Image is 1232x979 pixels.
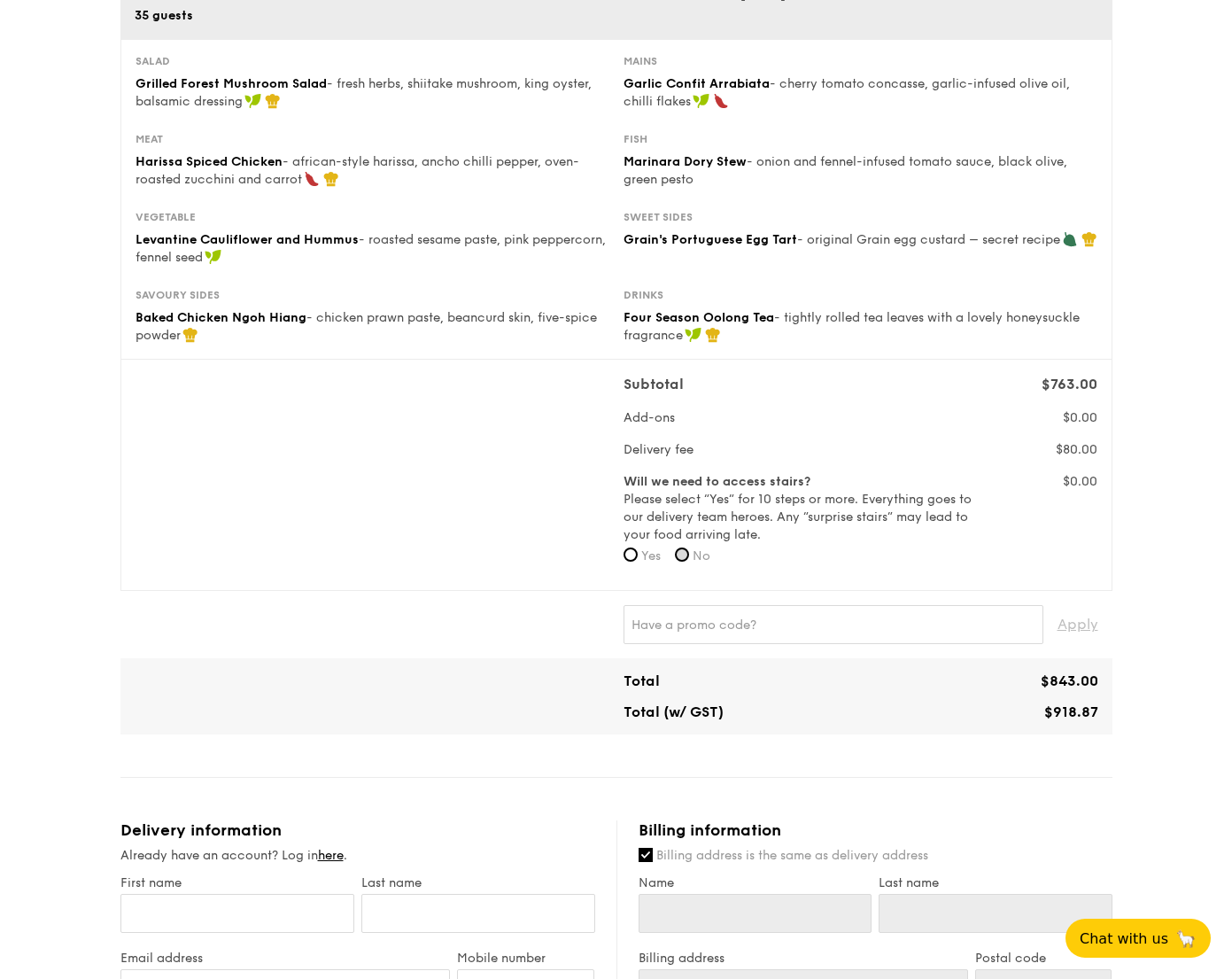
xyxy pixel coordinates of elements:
[639,875,872,890] label: Name
[1056,442,1097,457] span: $80.00
[641,548,661,563] span: Yes
[1044,703,1098,720] span: $918.87
[136,154,579,187] span: - african-style harissa, ancho chilli pepper, oven-roasted zucchini and carrot
[120,875,354,890] label: First name
[624,76,1070,109] span: - cherry tomato concasse, garlic-infused olive oil, chilli flakes
[624,474,810,489] b: Will we need to access stairs?
[1080,930,1168,947] span: Chat with us
[713,93,729,109] img: icon-spicy.37a8142b.svg
[1041,672,1098,689] span: $843.00
[693,548,710,563] span: No
[457,951,594,966] label: Mobile number
[624,442,693,457] span: Delivery fee
[624,672,660,689] span: Total
[624,232,797,247] span: Grain's Portuguese Egg Tart
[624,210,1097,224] div: Sweet sides
[136,310,306,325] span: Baked Chicken Ngoh Hiang
[361,875,595,890] label: Last name
[205,249,222,265] img: icon-vegan.f8ff3823.svg
[1065,919,1211,958] button: Chat with us🦙
[639,951,968,966] label: Billing address
[624,54,1097,68] div: Mains
[624,376,684,392] span: Subtotal
[624,154,747,169] span: Marinara Dory Stew
[136,232,606,265] span: - roasted sesame paste, pink peppercorn, fennel seed
[624,310,774,325] span: Four Season Oolong Tea
[693,93,710,109] img: icon-vegan.f8ff3823.svg
[135,7,609,25] div: 35 guests
[656,848,928,863] span: Billing address is the same as delivery address
[1063,474,1097,489] span: $0.00
[136,288,609,302] div: Savoury sides
[182,327,198,343] img: icon-chef-hat.a58ddaea.svg
[1042,376,1097,392] span: $763.00
[244,93,262,109] img: icon-vegan.f8ff3823.svg
[265,93,281,109] img: icon-chef-hat.a58ddaea.svg
[639,848,653,862] input: Billing address is the same as delivery address
[624,548,638,562] input: Yes
[685,327,702,343] img: icon-vegan.f8ff3823.svg
[624,132,1097,146] div: Fish
[624,605,1043,644] input: Have a promo code?
[136,76,327,91] span: Grilled Forest Mushroom Salad
[318,848,344,863] a: here
[1081,231,1097,247] img: icon-chef-hat.a58ddaea.svg
[136,54,609,68] div: Salad
[136,154,283,169] span: Harissa Spiced Chicken
[797,232,1060,247] span: - original Grain egg custard – secret recipe
[120,951,451,966] label: Email address
[639,820,781,840] span: Billing information
[136,210,609,224] div: Vegetable
[136,232,359,247] span: Levantine Cauliflower and Hummus
[624,76,770,91] span: Garlic Confit Arrabiata
[1175,928,1197,949] span: 🦙
[624,310,1080,343] span: - tightly rolled tea leaves with a lovely honeysuckle fragrance
[136,132,609,146] div: Meat
[1063,410,1097,425] span: $0.00
[136,310,597,343] span: - chicken prawn paste, beancurd skin, five-spice powder
[624,410,675,425] span: Add-ons
[624,154,1067,187] span: - onion and fennel-infused tomato sauce, black olive, green pesto
[120,847,595,865] div: Already have an account? Log in .
[705,327,721,343] img: icon-chef-hat.a58ddaea.svg
[323,171,339,187] img: icon-chef-hat.a58ddaea.svg
[1062,231,1078,247] img: icon-vegetarian.fe4039eb.svg
[624,703,724,720] span: Total (w/ GST)
[304,171,320,187] img: icon-spicy.37a8142b.svg
[624,288,1097,302] div: Drinks
[136,76,592,109] span: - fresh herbs, shiitake mushroom, king oyster, balsamic dressing
[675,548,689,562] input: No
[120,820,282,840] span: Delivery information
[879,875,1112,890] label: Last name
[624,473,975,544] label: Please select “Yes” for 10 steps or more. Everything goes to our delivery team heroes. Any “surpr...
[1058,605,1098,644] span: Apply
[975,951,1112,966] label: Postal code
